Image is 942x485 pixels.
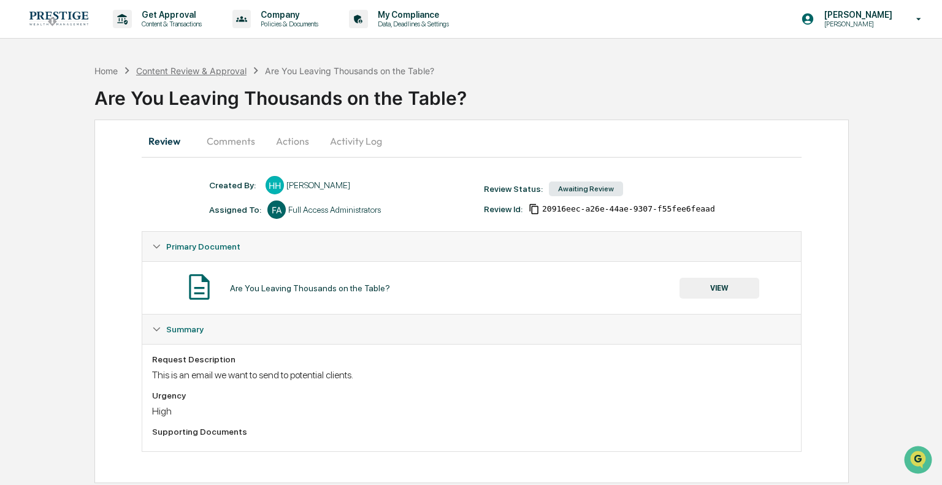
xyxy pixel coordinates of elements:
[209,205,261,215] div: Assigned To:
[166,324,204,334] span: Summary
[25,178,77,190] span: Data Lookup
[484,204,523,214] div: Review Id:
[230,283,390,293] div: Are You Leaving Thousands on the Table?
[89,156,99,166] div: 🗄️
[484,184,543,194] div: Review Status:
[197,126,265,156] button: Comments
[94,77,942,109] div: Are You Leaving Thousands on the Table?
[142,232,800,261] div: Primary Document
[12,156,22,166] div: 🖐️
[29,12,88,26] img: logo
[265,126,320,156] button: Actions
[101,155,152,167] span: Attestations
[132,20,208,28] p: Content & Transactions
[265,66,434,76] div: Are You Leaving Thousands on the Table?
[42,106,155,116] div: We're available if you need us!
[94,66,118,76] div: Home
[680,278,759,299] button: VIEW
[529,204,540,215] span: Copy Id
[166,242,240,251] span: Primary Document
[142,315,800,344] div: Summary
[32,56,202,69] input: Clear
[132,10,208,20] p: Get Approval
[286,180,350,190] div: [PERSON_NAME]
[7,173,82,195] a: 🔎Data Lookup
[142,126,801,156] div: secondary tabs example
[84,150,157,172] a: 🗄️Attestations
[42,94,201,106] div: Start new chat
[152,391,791,400] div: Urgency
[122,208,148,217] span: Pylon
[184,272,215,302] img: Document Icon
[12,94,34,116] img: 1746055101610-c473b297-6a78-478c-a979-82029cc54cd1
[152,369,791,381] div: This is an email we want to send to potential clients.
[152,405,791,417] div: High
[368,20,455,28] p: Data, Deadlines & Settings
[12,26,223,45] p: How can we help?
[251,20,324,28] p: Policies & Documents
[142,261,800,314] div: Primary Document
[814,20,898,28] p: [PERSON_NAME]
[142,344,800,451] div: Summary
[288,205,381,215] div: Full Access Administrators
[142,126,197,156] button: Review
[251,10,324,20] p: Company
[368,10,455,20] p: My Compliance
[209,180,259,190] div: Created By: ‎ ‎
[12,179,22,189] div: 🔎
[136,66,247,76] div: Content Review & Approval
[152,427,791,437] div: Supporting Documents
[903,445,936,478] iframe: Open customer support
[152,354,791,364] div: Request Description
[86,207,148,217] a: Powered byPylon
[266,176,284,194] div: HH
[25,155,79,167] span: Preclearance
[549,181,623,196] div: Awaiting Review
[209,97,223,112] button: Start new chat
[814,10,898,20] p: [PERSON_NAME]
[320,126,392,156] button: Activity Log
[267,200,286,219] div: FA
[542,204,715,214] span: 20916eec-a26e-44ae-9307-f55fee6feaad
[7,150,84,172] a: 🖐️Preclearance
